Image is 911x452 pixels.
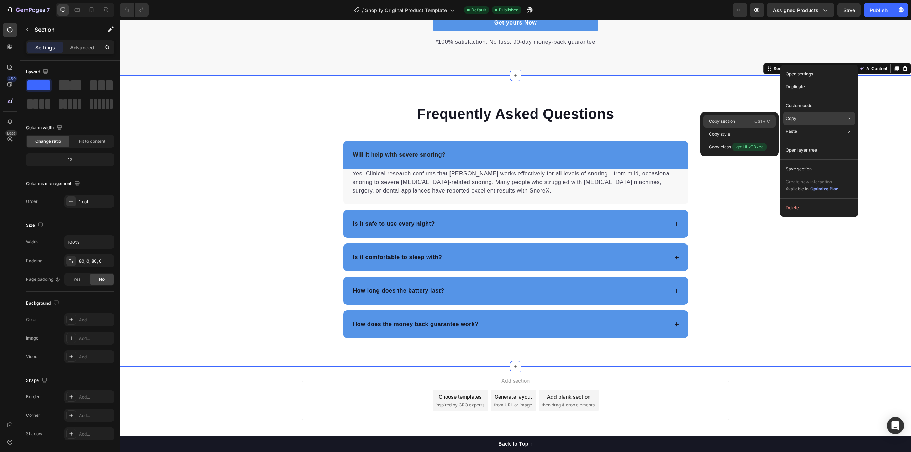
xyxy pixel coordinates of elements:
div: Choose templates [319,373,362,380]
div: Back to Top ↑ [378,420,412,428]
div: Color [26,316,37,323]
span: Shopify Original Product Template [365,6,447,14]
div: Add... [79,335,112,342]
div: Layout [26,67,50,77]
button: Publish [864,3,894,17]
button: Assigned Products [767,3,834,17]
div: Add... [79,394,112,400]
button: Delete [783,201,855,214]
span: Change ratio [35,138,61,144]
span: from URL or image [374,382,412,388]
strong: Is it comfortable to sleep with? [233,234,322,240]
div: Undo/Redo [120,3,149,17]
p: 7 [47,6,50,14]
p: Copy section [709,118,735,125]
div: Padding [26,258,42,264]
span: Save [843,7,855,13]
div: Shape [26,376,49,385]
div: Add... [79,412,112,419]
div: Shadow [26,431,42,437]
div: Beta [5,130,17,136]
div: Width [26,239,38,245]
div: Corner [26,412,40,419]
div: Columns management [26,179,81,189]
p: Yes. Clinical research confirms that [PERSON_NAME] works effectively for all levels of snoring—fr... [233,149,559,175]
div: Video [26,353,37,360]
span: No [99,276,105,283]
div: Open Intercom Messenger [887,417,904,434]
span: Published [499,7,518,13]
span: Add section [379,357,412,364]
p: Settings [35,44,55,51]
p: *100% satisfaction. No fuss, 90-day money-back guarantee [314,18,477,26]
div: Order [26,198,38,205]
div: Optimize Plan [810,186,838,192]
p: Is it safe to use every night? [233,200,315,208]
p: How does the money back guarantee work? [233,300,359,309]
iframe: Design area [120,20,911,452]
button: 7 [3,3,53,17]
p: Will it help with severe snoring? [233,131,326,139]
strong: How long does the battery last? [233,268,325,274]
span: inspired by CRO experts [316,382,364,388]
div: 450 [7,76,17,82]
span: Assigned Products [773,6,818,14]
span: Default [471,7,486,13]
div: Background [26,299,60,308]
div: Page padding [26,276,60,283]
p: Create Theme Section [688,46,733,52]
p: Create new interaction [786,178,839,185]
p: Open settings [786,71,813,77]
button: Save [837,3,861,17]
span: Yes [73,276,80,283]
p: Custom code [786,103,812,109]
div: Publish [870,6,888,14]
button: AI Content [738,44,769,53]
div: Section 8 [652,46,674,52]
p: Ctrl + C [754,118,770,125]
div: Add... [79,354,112,360]
div: Generate layout [375,373,412,380]
span: .gmHLxTBxea [732,143,767,151]
p: Section [35,25,93,34]
p: Open layer tree [786,147,817,153]
p: Paste [786,128,797,135]
p: Save section [786,166,812,172]
p: Frequently Asked Questions [224,85,568,103]
p: Duplicate [786,84,805,90]
div: Add blank section [427,373,470,380]
span: Fit to content [79,138,105,144]
div: Border [26,394,40,400]
div: Image [26,335,38,341]
div: Size [26,221,45,230]
div: 80, 0, 80, 0 [79,258,112,264]
div: 1 col [79,199,112,205]
span: then drag & drop elements [422,382,475,388]
span: Available in [786,186,809,191]
div: Column width [26,123,64,133]
div: Add... [79,431,112,437]
button: Optimize Plan [810,185,839,193]
p: Copy style [709,131,730,137]
p: Copy class [709,143,767,151]
div: Add... [79,317,112,323]
p: Copy [786,115,796,122]
div: 12 [27,155,113,165]
input: Auto [65,236,114,248]
p: Advanced [70,44,94,51]
span: / [362,6,364,14]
